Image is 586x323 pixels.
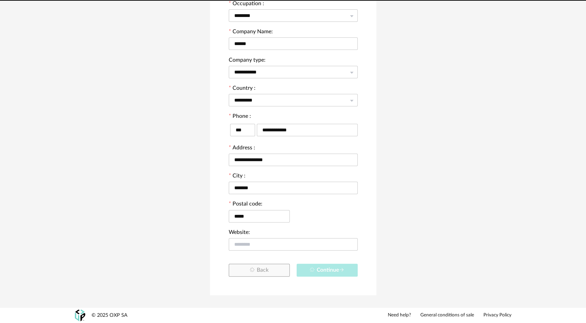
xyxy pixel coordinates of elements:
[233,173,245,178] font: City :
[420,312,474,318] a: General conditions of sale
[233,85,255,91] font: Country :
[483,312,511,318] a: Privacy Policy
[229,229,250,235] font: Website:
[233,145,255,150] font: Address :
[420,313,474,317] font: General conditions of sale
[75,309,85,322] img: OXP
[483,313,511,317] font: Privacy Policy
[388,312,411,318] a: Need help?
[229,57,265,63] font: Company type:
[233,1,264,6] font: Occupation :
[233,29,273,34] font: Company Name:
[233,113,251,119] font: Phone :
[233,201,262,207] font: Postal code:
[91,313,128,318] font: © 2025 OXP SA
[388,313,411,317] font: Need help?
